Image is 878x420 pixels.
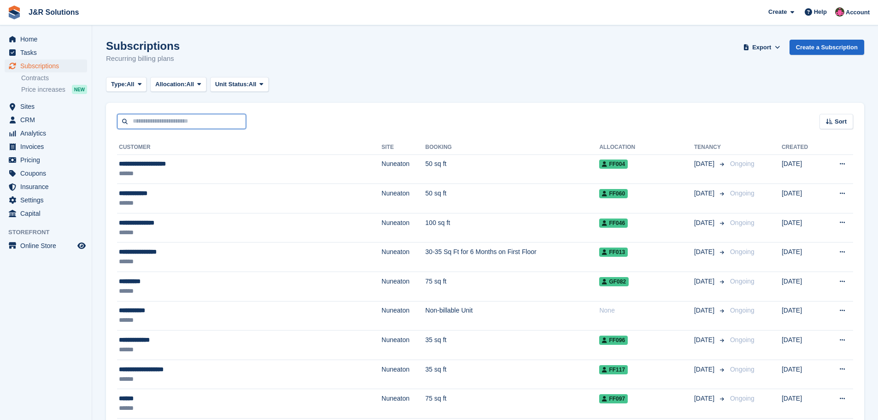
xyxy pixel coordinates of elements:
[425,184,600,213] td: 50 sq ft
[425,331,600,360] td: 35 sq ft
[5,180,87,193] a: menu
[5,33,87,46] a: menu
[730,248,754,255] span: Ongoing
[5,140,87,153] a: menu
[730,278,754,285] span: Ongoing
[7,6,21,19] img: stora-icon-8386f47178a22dfd0bd8f6a31ec36ba5ce8667c1dd55bd0f319d3a0aa187defe.svg
[249,80,257,89] span: All
[8,228,92,237] span: Storefront
[186,80,194,89] span: All
[694,140,726,155] th: Tenancy
[21,85,65,94] span: Price increases
[20,140,76,153] span: Invoices
[155,80,186,89] span: Allocation:
[382,184,425,213] td: Nuneaton
[730,160,754,167] span: Ongoing
[425,243,600,272] td: 30-35 Sq Ft for 6 Months on First Floor
[742,40,782,55] button: Export
[599,306,694,315] div: None
[730,366,754,373] span: Ongoing
[20,100,76,113] span: Sites
[5,100,87,113] a: menu
[730,189,754,197] span: Ongoing
[835,7,844,17] img: Julie Morgan
[782,243,823,272] td: [DATE]
[599,140,694,155] th: Allocation
[768,7,787,17] span: Create
[21,74,87,83] a: Contracts
[846,8,870,17] span: Account
[5,59,87,72] a: menu
[730,336,754,343] span: Ongoing
[20,113,76,126] span: CRM
[782,272,823,302] td: [DATE]
[694,335,716,345] span: [DATE]
[599,219,628,228] span: FF046
[210,77,269,92] button: Unit Status: All
[425,389,600,419] td: 75 sq ft
[425,140,600,155] th: Booking
[127,80,135,89] span: All
[382,301,425,331] td: Nuneaton
[20,180,76,193] span: Insurance
[25,5,82,20] a: J&R Solutions
[20,33,76,46] span: Home
[20,59,76,72] span: Subscriptions
[782,389,823,419] td: [DATE]
[111,80,127,89] span: Type:
[730,219,754,226] span: Ongoing
[730,307,754,314] span: Ongoing
[425,213,600,243] td: 100 sq ft
[5,167,87,180] a: menu
[382,154,425,184] td: Nuneaton
[782,184,823,213] td: [DATE]
[814,7,827,17] span: Help
[382,140,425,155] th: Site
[694,394,716,403] span: [DATE]
[106,40,180,52] h1: Subscriptions
[5,239,87,252] a: menu
[599,160,628,169] span: FF004
[5,207,87,220] a: menu
[20,194,76,207] span: Settings
[425,154,600,184] td: 50 sq ft
[215,80,249,89] span: Unit Status:
[20,167,76,180] span: Coupons
[20,239,76,252] span: Online Store
[382,213,425,243] td: Nuneaton
[382,331,425,360] td: Nuneaton
[730,395,754,402] span: Ongoing
[20,127,76,140] span: Analytics
[599,336,628,345] span: FF096
[782,331,823,360] td: [DATE]
[782,301,823,331] td: [DATE]
[694,306,716,315] span: [DATE]
[425,360,600,389] td: 35 sq ft
[5,194,87,207] a: menu
[106,53,180,64] p: Recurring billing plans
[694,277,716,286] span: [DATE]
[790,40,864,55] a: Create a Subscription
[150,77,206,92] button: Allocation: All
[5,46,87,59] a: menu
[782,140,823,155] th: Created
[782,154,823,184] td: [DATE]
[106,77,147,92] button: Type: All
[599,189,628,198] span: FF060
[752,43,771,52] span: Export
[20,154,76,166] span: Pricing
[72,85,87,94] div: NEW
[20,46,76,59] span: Tasks
[425,301,600,331] td: Non-billable Unit
[782,213,823,243] td: [DATE]
[694,159,716,169] span: [DATE]
[835,117,847,126] span: Sort
[694,365,716,374] span: [DATE]
[599,365,628,374] span: FF117
[694,218,716,228] span: [DATE]
[382,360,425,389] td: Nuneaton
[5,127,87,140] a: menu
[382,389,425,419] td: Nuneaton
[76,240,87,251] a: Preview store
[599,394,628,403] span: FF097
